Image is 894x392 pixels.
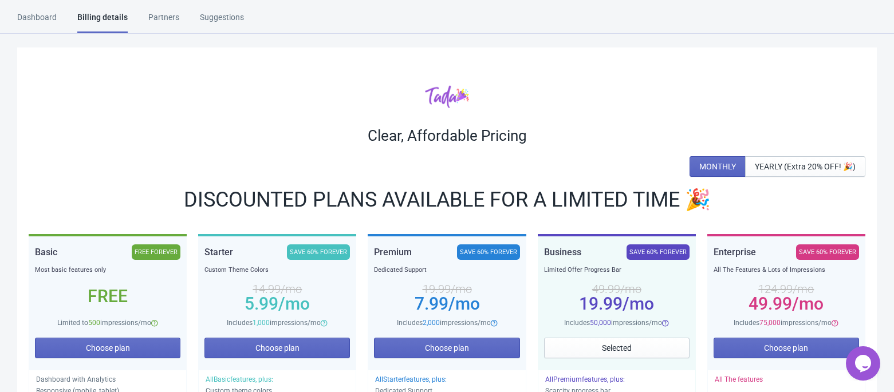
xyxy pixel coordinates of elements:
[425,343,469,353] span: Choose plan
[755,162,856,171] span: YEARLY (Extra 20% OFF! 🎉)
[287,244,350,260] div: SAVE 60% FOREVER
[714,264,859,276] div: All The Features & Lots of Impressions
[846,346,883,381] iframe: chat widget
[796,244,859,260] div: SAVE 60% FOREVER
[200,11,244,31] div: Suggestions
[564,319,662,327] span: Includes impressions/mo
[204,299,350,308] div: 5.99
[29,126,865,145] div: Clear, Affordable Pricing
[227,319,321,327] span: Includes impressions/mo
[35,317,180,328] div: Limited to impressions/mo
[35,292,180,301] div: Free
[714,244,756,260] div: Enterprise
[623,294,654,314] span: /mo
[35,244,57,260] div: Basic
[714,299,859,308] div: 49.99
[544,244,581,260] div: Business
[206,375,273,383] span: All Basic features, plus:
[759,319,781,327] span: 75,000
[77,11,128,33] div: Billing details
[792,294,824,314] span: /mo
[204,284,350,294] div: 14.99 /mo
[86,343,130,353] span: Choose plan
[374,264,519,276] div: Dedicated Support
[544,338,690,358] button: Selected
[602,343,632,353] span: Selected
[132,244,180,260] div: FREE FOREVER
[764,343,808,353] span: Choose plan
[88,319,100,327] span: 500
[448,294,480,314] span: /mo
[714,338,859,358] button: Choose plan
[745,156,865,177] button: YEARLY (Extra 20% OFF! 🎉)
[397,319,491,327] span: Includes impressions/mo
[423,319,440,327] span: 2,000
[36,374,179,385] p: Dashboard with Analytics
[29,191,865,209] div: DISCOUNTED PLANS AVAILABLE FOR A LIMITED TIME 🎉
[545,375,625,383] span: All Premium features, plus:
[204,244,233,260] div: Starter
[457,244,520,260] div: SAVE 60% FOREVER
[714,284,859,294] div: 124.99 /mo
[734,319,832,327] span: Includes impressions/mo
[35,264,180,276] div: Most basic features only
[204,338,350,358] button: Choose plan
[544,299,690,308] div: 19.99
[278,294,310,314] span: /mo
[374,299,519,308] div: 7.99
[374,244,412,260] div: Premium
[17,11,57,31] div: Dashboard
[374,284,519,294] div: 19.99 /mo
[544,264,690,276] div: Limited Offer Progress Bar
[699,162,736,171] span: MONTHLY
[425,85,469,108] img: tadacolor.png
[35,338,180,358] button: Choose plan
[544,284,690,294] div: 49.99 /mo
[627,244,690,260] div: SAVE 60% FOREVER
[253,319,270,327] span: 1,000
[148,11,179,31] div: Partners
[255,343,300,353] span: Choose plan
[204,264,350,276] div: Custom Theme Colors
[375,375,447,383] span: All Starter features, plus:
[590,319,611,327] span: 50,000
[374,338,519,358] button: Choose plan
[715,375,763,383] span: All The features
[690,156,746,177] button: MONTHLY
